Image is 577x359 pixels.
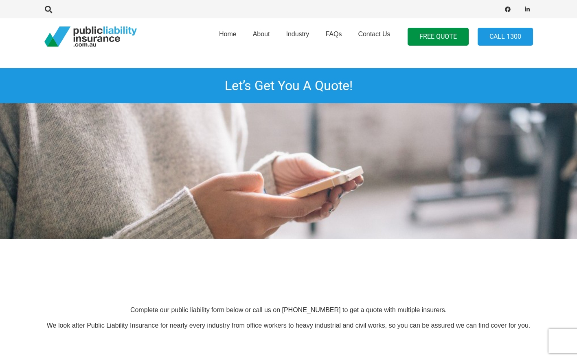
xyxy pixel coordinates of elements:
[211,16,245,57] a: Home
[44,321,533,330] p: We look after Public Liability Insurance for nearly every industry from office workers to heavy i...
[325,31,342,37] span: FAQs
[317,16,350,57] a: FAQs
[12,239,53,280] img: qbe
[245,16,278,57] a: About
[41,6,57,13] a: Search
[44,26,137,47] a: pli_logotransparent
[522,4,533,15] a: LinkedIn
[108,239,149,280] img: allianz
[350,16,398,57] a: Contact Us
[502,4,513,15] a: Facebook
[204,239,245,280] img: lloyds
[219,31,237,37] span: Home
[397,239,438,280] img: cgu
[478,28,533,46] a: Call 1300
[44,306,533,315] p: Complete our public liability form below or call us on [PHONE_NUMBER] to get a quote with multipl...
[408,28,469,46] a: FREE QUOTE
[278,16,317,57] a: Industry
[493,239,534,280] img: protecsure
[286,31,309,37] span: Industry
[253,31,270,37] span: About
[358,31,390,37] span: Contact Us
